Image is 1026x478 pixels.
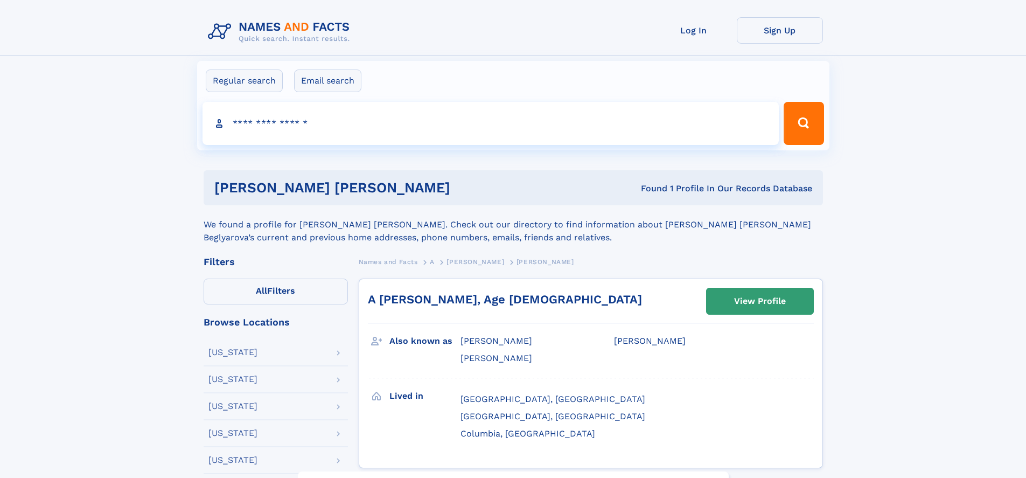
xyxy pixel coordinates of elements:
[517,258,574,266] span: [PERSON_NAME]
[389,387,460,405] h3: Lived in
[204,257,348,267] div: Filters
[737,17,823,44] a: Sign Up
[430,255,435,268] a: A
[460,411,645,421] span: [GEOGRAPHIC_DATA], [GEOGRAPHIC_DATA]
[446,255,504,268] a: [PERSON_NAME]
[368,293,642,306] a: A [PERSON_NAME], Age [DEMOGRAPHIC_DATA]
[294,70,361,92] label: Email search
[614,336,686,346] span: [PERSON_NAME]
[208,429,257,438] div: [US_STATE]
[208,375,257,384] div: [US_STATE]
[784,102,823,145] button: Search Button
[460,394,645,404] span: [GEOGRAPHIC_DATA], [GEOGRAPHIC_DATA]
[359,255,418,268] a: Names and Facts
[460,336,532,346] span: [PERSON_NAME]
[734,289,786,314] div: View Profile
[546,183,812,195] div: Found 1 Profile In Our Records Database
[204,17,359,46] img: Logo Names and Facts
[214,181,546,195] h1: [PERSON_NAME] [PERSON_NAME]
[651,17,737,44] a: Log In
[460,353,532,363] span: [PERSON_NAME]
[446,258,504,266] span: [PERSON_NAME]
[206,70,283,92] label: Regular search
[389,332,460,350] h3: Also known as
[430,258,435,266] span: A
[204,205,823,244] div: We found a profile for [PERSON_NAME] [PERSON_NAME]. Check out our directory to find information a...
[208,402,257,411] div: [US_STATE]
[204,317,348,327] div: Browse Locations
[460,428,595,439] span: Columbia, [GEOGRAPHIC_DATA]
[203,102,779,145] input: search input
[204,279,348,304] label: Filters
[208,456,257,465] div: [US_STATE]
[256,286,267,296] span: All
[707,288,813,314] a: View Profile
[208,348,257,357] div: [US_STATE]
